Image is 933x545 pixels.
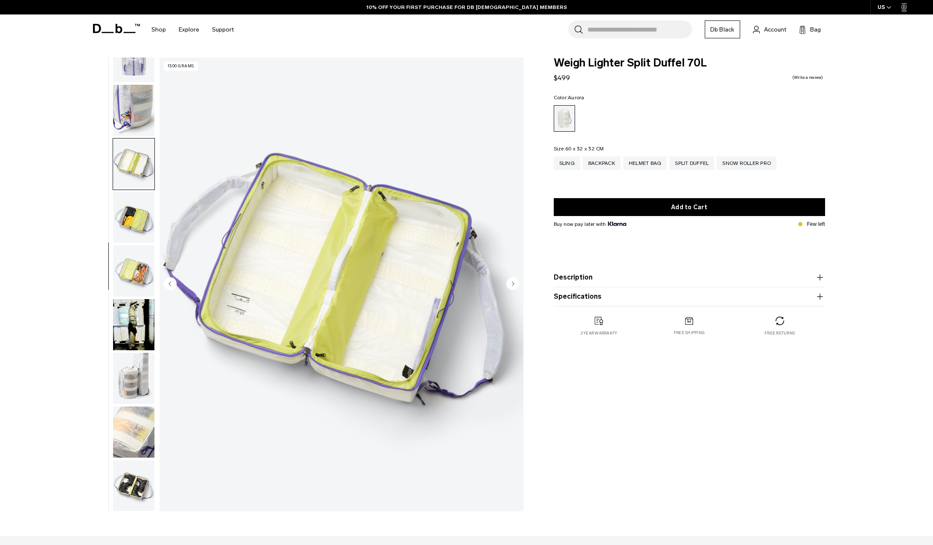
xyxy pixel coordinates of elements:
nav: Main Navigation [145,14,240,45]
img: Weigh_Lighter_Split_Duffel_70L_5.png [113,138,154,190]
img: Weigh_Lighter_Split_Duffel_70L_4.png [113,85,154,136]
button: Next slide [506,277,519,291]
button: Weigh_Lighter_Split_Duffel_70L_5.png [113,138,155,190]
button: Weigh_Lighter_Split_Duffel_70L_8.png [113,460,155,512]
img: Weigh_Lighter_Split_Duffel_70L_7.png [113,245,154,297]
a: Db Black [705,20,740,38]
img: Weigh_Lighter_Split_Duffel_70L_8.png [113,460,154,511]
button: Weigh_Lighter_Split_Duffel_70L_7.png [113,245,155,297]
img: {"height" => 20, "alt" => "Klarna"} [608,222,626,226]
button: Add to Cart [554,198,825,216]
a: Snow Roller Pro [717,156,776,170]
img: Weigh_Lighter_Split_Duffel_70L_6.png [113,192,154,243]
p: Free shipping [674,330,705,336]
span: Aurora [568,95,584,101]
button: Description [554,272,825,283]
p: 2 year warranty [581,330,617,336]
span: Account [764,25,786,34]
span: 60 x 32 x 32 CM [565,146,604,152]
button: Bag [799,24,821,35]
a: Helmet Bag [623,156,667,170]
p: Free returns [764,330,795,336]
img: Weigh Lighter Split Duffel 70L Aurora [113,299,154,350]
p: 1300 grams [164,62,198,71]
span: Buy now pay later with [554,220,626,228]
a: Account [753,24,786,35]
a: Explore [179,14,199,45]
button: Weigh_Lighter_Split_Duffel_70L_6.png [113,192,155,244]
button: Weigh Lighter Split Duffel 70L Aurora [113,299,155,351]
a: Backpack [583,156,621,170]
a: Write a review [792,75,823,80]
button: Weigh_Lighter_Split_Duffel_70L_9.png [113,352,155,404]
a: Shop [151,14,166,45]
a: 10% OFF YOUR FIRST PURCHASE FOR DB [DEMOGRAPHIC_DATA] MEMBERS [366,3,567,11]
li: 6 / 12 [160,58,523,511]
img: Weigh_Lighter_Split_Duffel_70L_5.png [160,58,523,511]
span: Weigh Lighter Split Duffel 70L [554,58,825,69]
a: Support [212,14,234,45]
img: Weigh_Lighter_Split_Duffel_70L_10.png [113,407,154,458]
button: Weigh_Lighter_Split_Duffel_70L_4.png [113,84,155,136]
span: Bag [810,25,821,34]
a: Sling [554,156,580,170]
button: Weigh_Lighter_Split_Duffel_70L_10.png [113,406,155,458]
button: Specifications [554,291,825,302]
a: Aurora [554,105,575,132]
a: Split Duffel [669,156,714,170]
legend: Size: [554,146,604,151]
p: Few left [807,220,825,228]
img: Weigh_Lighter_Split_Duffel_70L_9.png [113,353,154,404]
legend: Color: [554,95,584,100]
span: $499 [554,74,570,82]
button: Previous slide [164,277,177,291]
